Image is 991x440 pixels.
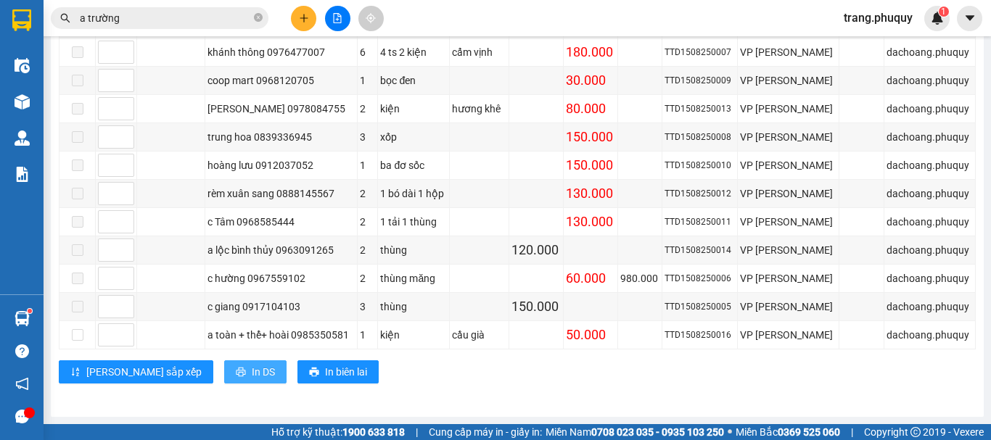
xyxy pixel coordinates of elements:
[566,183,615,204] div: 130.000
[662,321,737,349] td: TTD1508250016
[546,424,724,440] span: Miền Nam
[380,299,447,315] div: thùng
[738,67,840,95] td: VP Hà Huy Tập
[566,42,615,62] div: 180.000
[380,270,447,286] div: thùng măng
[957,6,982,31] button: caret-down
[429,424,542,440] span: Cung cấp máy in - giấy in:
[665,74,734,88] div: TTD1508250009
[15,377,29,391] span: notification
[662,38,737,67] td: TTD1508250007
[207,242,355,258] div: a lộc bình thủy 0963091265
[832,9,924,27] span: trang.phuquy
[291,6,316,31] button: plus
[566,325,615,345] div: 50.000
[360,44,375,60] div: 6
[738,208,840,236] td: VP Hà Huy Tập
[207,101,355,117] div: [PERSON_NAME] 0978084755
[665,328,734,342] div: TTD1508250016
[342,426,405,438] strong: 1900 633 818
[665,46,734,59] div: TTD1508250007
[360,72,375,88] div: 1
[380,101,447,117] div: kiện
[662,67,737,95] td: TTD1508250009
[136,75,272,93] b: Gửi khách hàng
[738,236,840,265] td: VP Hà Huy Tập
[665,215,734,229] div: TTD1508250011
[15,58,30,73] img: warehouse-icon
[620,270,659,286] div: 980.000
[80,10,251,26] input: Tìm tên, số ĐT hoặc mã đơn
[297,360,379,383] button: printerIn biên lai
[299,13,309,23] span: plus
[736,424,840,440] span: Miền Bắc
[662,293,737,321] td: TTD1508250005
[236,367,246,378] span: printer
[887,327,973,343] div: dachoang.phuquy
[738,38,840,67] td: VP Hà Huy Tập
[963,12,976,25] span: caret-down
[740,101,837,117] div: VP [PERSON_NAME]
[740,327,837,343] div: VP [PERSON_NAME]
[59,360,213,383] button: sort-ascending[PERSON_NAME] sắp xếp
[738,95,840,123] td: VP Hà Huy Tập
[662,95,737,123] td: TTD1508250013
[60,13,70,23] span: search
[28,309,32,313] sup: 1
[738,265,840,293] td: VP Hà Huy Tập
[566,70,615,91] div: 30.000
[887,299,973,315] div: dachoang.phuquy
[887,270,973,286] div: dachoang.phuquy
[665,272,734,286] div: TTD1508250006
[887,157,973,173] div: dachoang.phuquy
[662,265,737,293] td: TTD1508250006
[887,186,973,202] div: dachoang.phuquy
[254,12,263,25] span: close-circle
[360,299,375,315] div: 3
[207,72,355,88] div: coop mart 0968120705
[207,327,355,343] div: a toàn + thể+ hoài 0985350581
[224,360,287,383] button: printerIn DS
[81,54,329,72] li: Hotline: 19001874
[380,44,447,60] div: 4 ts 2 kiện
[941,7,946,17] span: 1
[360,242,375,258] div: 2
[15,344,29,358] span: question-circle
[254,13,263,22] span: close-circle
[15,167,30,182] img: solution-icon
[15,94,30,109] img: warehouse-icon
[662,236,737,265] td: TTD1508250014
[566,155,615,175] div: 150.000
[566,212,615,232] div: 130.000
[740,270,837,286] div: VP [PERSON_NAME]
[207,129,355,145] div: trung hoa 0839336945
[360,129,375,145] div: 3
[360,101,375,117] div: 2
[740,214,837,230] div: VP [PERSON_NAME]
[207,270,355,286] div: c hường 0967559102
[851,424,853,440] span: |
[887,214,973,230] div: dachoang.phuquy
[887,72,973,88] div: dachoang.phuquy
[380,157,447,173] div: ba đơ sốc
[380,129,447,145] div: xốp
[738,180,840,208] td: VP Hà Huy Tập
[665,244,734,257] div: TTD1508250014
[887,44,973,60] div: dachoang.phuquy
[662,180,737,208] td: TTD1508250012
[332,13,342,23] span: file-add
[939,7,949,17] sup: 1
[15,130,30,146] img: warehouse-icon
[207,186,355,202] div: rèm xuân sang 0888145567
[778,426,840,438] strong: 0369 525 060
[665,102,734,116] div: TTD1508250013
[360,270,375,286] div: 2
[665,159,734,173] div: TTD1508250010
[309,367,319,378] span: printer
[358,6,384,31] button: aim
[740,72,837,88] div: VP [PERSON_NAME]
[566,268,615,289] div: 60.000
[452,101,506,117] div: hương khê
[12,9,31,31] img: logo-vxr
[380,72,447,88] div: bọc đen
